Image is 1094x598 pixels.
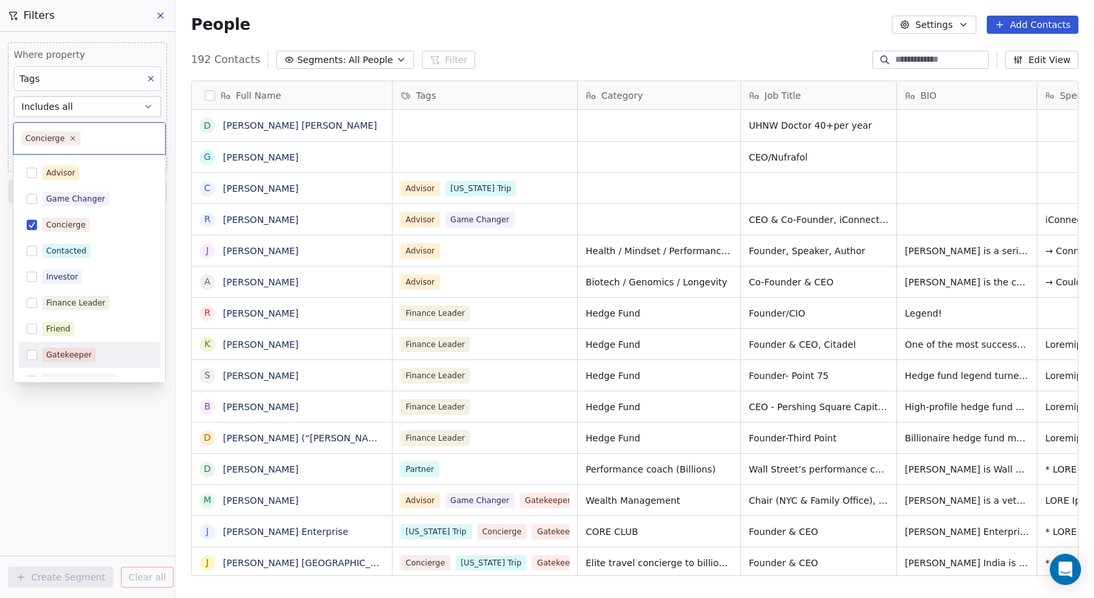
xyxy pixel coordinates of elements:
div: Concierge [46,219,86,231]
div: Gatekeeper [46,349,92,361]
div: Contacted [46,245,86,257]
div: Advisor [46,167,75,179]
div: Investor [46,271,78,283]
div: Concierge [25,133,65,144]
div: Finance Leader [46,297,105,309]
div: Friend [46,323,70,335]
div: Game Changer [46,193,105,205]
div: Members Stories [46,375,112,387]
